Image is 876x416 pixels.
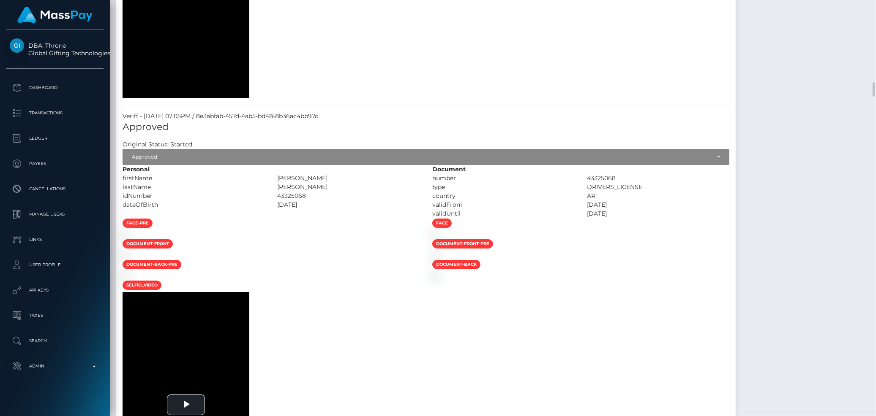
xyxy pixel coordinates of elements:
strong: Personal [123,165,150,173]
div: Approved [132,154,711,160]
div: [PERSON_NAME] [271,183,426,192]
div: [DATE] [581,200,736,209]
img: 0c859f0e-4a6f-4b7c-b332-9f2da3f3b229 [432,273,439,280]
div: [DATE] [271,200,426,209]
h7: Original Status: Started [123,140,192,148]
span: face [432,219,452,228]
div: 43325068 [271,192,426,200]
div: lastName [116,183,271,192]
div: 43325068 [581,174,736,183]
a: Links [6,229,104,250]
a: Cancellations [6,178,104,200]
img: f70915da-a13d-4a9f-ba61-9a4bc9e38dc8 [432,252,439,259]
p: Cancellations [10,183,100,195]
button: Play Video [167,394,205,415]
span: selfid_video [123,281,161,290]
span: document-front-pre [432,239,493,249]
div: [DATE] [581,209,736,218]
strong: Document [432,165,466,173]
span: document-back-pre [123,260,181,269]
img: Global Gifting Technologies Inc [10,38,24,53]
a: Ledger [6,128,104,149]
div: validFrom [426,200,581,209]
div: number [426,174,581,183]
div: AR [581,192,736,200]
img: cd131690-e33e-4832-97d3-48b546fce0e7 [123,273,129,280]
a: User Profile [6,254,104,276]
button: Approved [123,149,729,165]
a: Manage Users [6,204,104,225]
a: Search [6,330,104,351]
a: Payees [6,153,104,174]
p: Manage Users [10,208,100,221]
a: API Keys [6,280,104,301]
img: a6f9bdf9-13e4-4a43-9832-a142dee32206 [123,232,129,238]
div: country [426,192,581,200]
p: User Profile [10,259,100,271]
div: [PERSON_NAME] [271,174,426,183]
div: idNumber [116,192,271,200]
h5: Approved [123,121,729,134]
div: DRIVERS_LICENSE [581,183,736,192]
p: Admin [10,360,100,373]
p: Dashboard [10,81,100,94]
p: Payees [10,157,100,170]
p: Search [10,335,100,347]
p: Transactions [10,107,100,119]
div: Veriff - [DATE] 07:05PM / 8e3abfab-457d-4ab5-bd48-8b36ac4bb97c [116,112,736,121]
a: Admin [6,356,104,377]
img: 94b26815-5e60-45f6-9bf3-3daa8dde2da2 [432,232,439,238]
a: Dashboard [6,77,104,98]
img: a71da822-fb03-482f-a4b8-3677d3aa27b0 [123,252,129,259]
div: firstName [116,174,271,183]
a: Taxes [6,305,104,326]
p: Taxes [10,309,100,322]
p: Ledger [10,132,100,145]
div: validUntil [426,209,581,218]
div: type [426,183,581,192]
span: face-pre [123,219,153,228]
span: DBA: Throne Global Gifting Technologies Inc [6,42,104,57]
span: document-front [123,239,173,249]
span: document-back [432,260,480,269]
a: Transactions [6,103,104,124]
div: dateOfBirth [116,200,271,209]
img: MassPay Logo [17,7,93,23]
p: API Keys [10,284,100,297]
p: Links [10,233,100,246]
